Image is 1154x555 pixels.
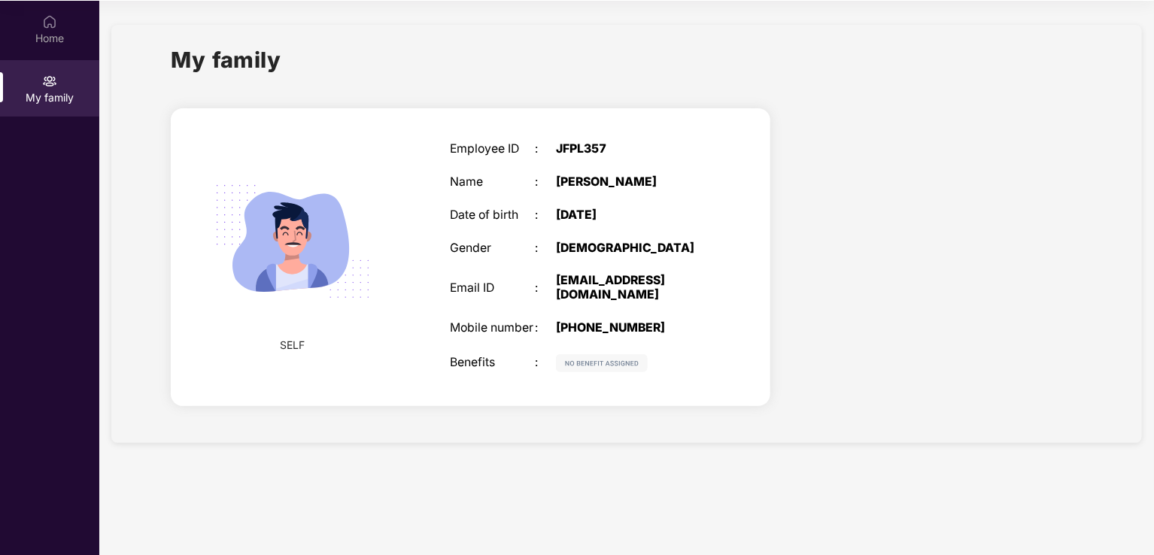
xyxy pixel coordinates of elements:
[535,175,556,190] div: :
[556,321,705,335] div: [PHONE_NUMBER]
[450,241,535,256] div: Gender
[450,208,535,223] div: Date of birth
[42,14,57,29] img: svg+xml;base64,PHN2ZyBpZD0iSG9tZSIgeG1sbnM9Imh0dHA6Ly93d3cudzMub3JnLzIwMDAvc3ZnIiB3aWR0aD0iMjAiIG...
[556,241,705,256] div: [DEMOGRAPHIC_DATA]
[197,146,388,337] img: svg+xml;base64,PHN2ZyB4bWxucz0iaHR0cDovL3d3dy53My5vcmcvMjAwMC9zdmciIHdpZHRoPSIyMjQiIGhlaWdodD0iMT...
[450,142,535,156] div: Employee ID
[171,43,281,77] h1: My family
[281,337,305,353] span: SELF
[535,208,556,223] div: :
[535,356,556,370] div: :
[535,281,556,296] div: :
[556,354,648,372] img: svg+xml;base64,PHN2ZyB4bWxucz0iaHR0cDovL3d3dy53My5vcmcvMjAwMC9zdmciIHdpZHRoPSIxMjIiIGhlaWdodD0iMj...
[450,356,535,370] div: Benefits
[556,208,705,223] div: [DATE]
[535,142,556,156] div: :
[535,321,556,335] div: :
[450,281,535,296] div: Email ID
[556,175,705,190] div: [PERSON_NAME]
[450,175,535,190] div: Name
[535,241,556,256] div: :
[450,321,535,335] div: Mobile number
[42,74,57,89] img: svg+xml;base64,PHN2ZyB3aWR0aD0iMjAiIGhlaWdodD0iMjAiIHZpZXdCb3g9IjAgMCAyMCAyMCIgZmlsbD0ibm9uZSIgeG...
[556,142,705,156] div: JFPL357
[556,274,705,302] div: [EMAIL_ADDRESS][DOMAIN_NAME]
